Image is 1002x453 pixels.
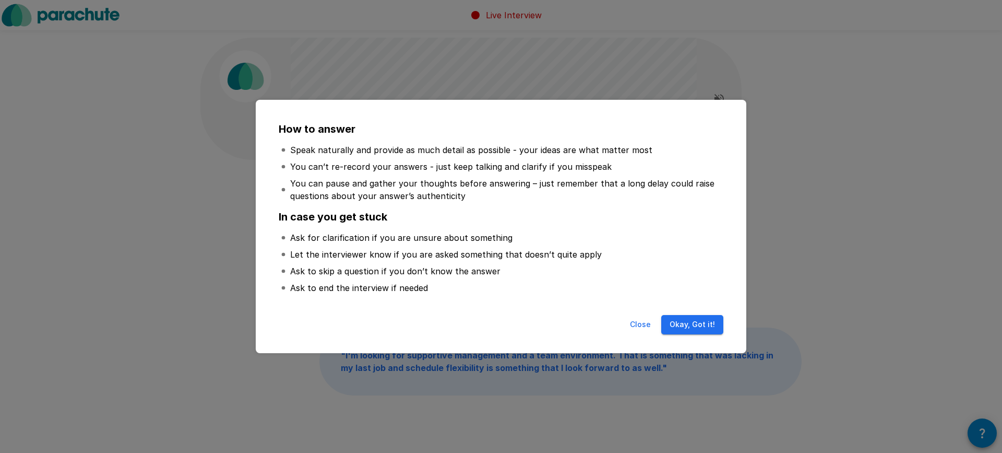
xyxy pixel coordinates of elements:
[290,177,721,202] p: You can pause and gather your thoughts before answering – just remember that a long delay could r...
[290,231,512,244] p: Ask for clarification if you are unsure about something
[290,265,500,277] p: Ask to skip a question if you don’t know the answer
[279,211,387,223] b: In case you get stuck
[290,248,602,261] p: Let the interviewer know if you are asked something that doesn’t quite apply
[290,160,612,173] p: You can’t re-record your answers - just keep talking and clarify if you misspeak
[661,315,723,334] button: Okay, Got it!
[279,123,355,135] b: How to answer
[290,144,652,156] p: Speak naturally and provide as much detail as possible - your ideas are what matter most
[624,315,657,334] button: Close
[290,282,428,294] p: Ask to end the interview if needed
